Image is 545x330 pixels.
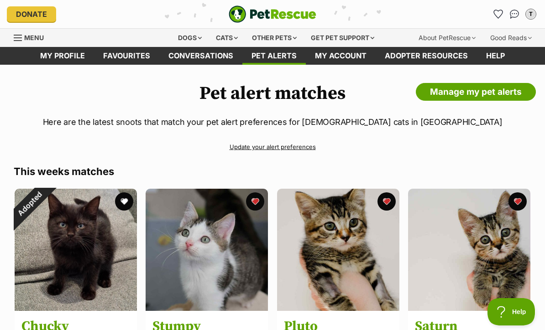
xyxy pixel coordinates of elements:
[507,7,522,21] a: Conversations
[416,83,536,101] a: Manage my pet alerts
[487,298,536,325] iframe: Help Scout Beacon - Open
[484,29,538,47] div: Good Reads
[508,192,527,211] button: favourite
[210,29,244,47] div: Cats
[94,47,159,65] a: Favourites
[376,47,477,65] a: Adopter resources
[477,47,514,65] a: Help
[14,29,50,45] a: Menu
[146,189,268,311] img: Stumpy
[524,7,538,21] button: My account
[242,47,306,65] a: Pet alerts
[14,116,531,128] p: Here are the latest snoots that match your pet alert preferences for [DEMOGRAPHIC_DATA] cats in [...
[172,29,208,47] div: Dogs
[526,10,535,19] div: T
[3,177,57,231] div: Adopted
[491,7,538,21] ul: Account quick links
[277,189,399,311] img: Pluto
[115,192,133,211] button: favourite
[246,192,265,211] button: favourite
[304,29,381,47] div: Get pet support
[306,47,376,65] a: My account
[510,10,519,19] img: chat-41dd97257d64d25036548639549fe6c8038ab92f7586957e7f3b1b290dea8141.svg
[491,7,505,21] a: Favourites
[229,5,316,23] img: logo-e224e6f780fb5917bec1dbf3a21bbac754714ae5b6737aabdf751b685950b380.svg
[377,192,396,211] button: favourite
[15,189,137,311] img: Chucky
[7,6,56,22] a: Donate
[159,47,242,65] a: conversations
[229,5,316,23] a: PetRescue
[31,47,94,65] a: My profile
[24,34,44,41] span: Menu
[14,165,531,178] h3: This weeks matches
[246,29,303,47] div: Other pets
[14,139,531,155] a: Update your alert preferences
[15,304,137,313] a: Adopted
[14,83,531,104] h1: Pet alert matches
[408,189,530,311] img: Saturn
[412,29,482,47] div: About PetRescue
